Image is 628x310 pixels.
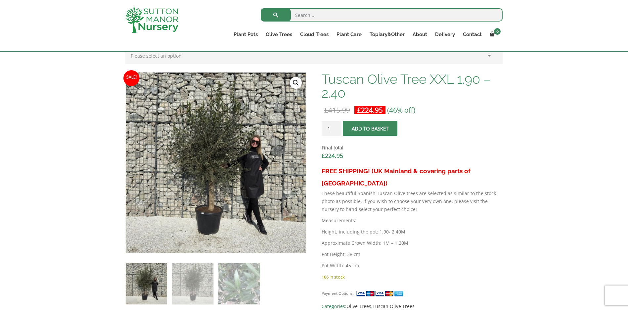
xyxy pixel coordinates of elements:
bdi: 224.95 [322,152,343,160]
bdi: 415.99 [324,105,350,115]
p: Pot Width: 45 cm [322,262,503,270]
p: These beautiful Spanish Tuscan Olive trees are selected as similar to the stock photo as possible... [322,189,503,213]
small: Payment Options: [322,291,354,296]
a: Olive Trees [262,30,296,39]
input: Search... [261,8,503,22]
h3: FREE SHIPPING! (UK Mainland & covering parts of [GEOGRAPHIC_DATA]) [322,165,503,189]
input: Product quantity [322,121,341,136]
button: Add to basket [343,121,397,136]
img: Tuscan Olive Tree XXL 1.90 - 2.40 - Image 3 [218,263,260,304]
a: Contact [459,30,486,39]
p: Pot Height: 38 cm [322,250,503,258]
span: £ [322,152,325,160]
h1: Tuscan Olive Tree XXL 1.90 – 2.40 [322,72,503,100]
a: About [409,30,431,39]
a: Delivery [431,30,459,39]
p: Height, including the pot: 1.90- 2.40M [322,228,503,236]
span: £ [357,105,361,115]
img: logo [125,7,178,33]
a: View full-screen image gallery [290,77,302,89]
a: Topiary&Other [366,30,409,39]
img: Tuscan Olive Tree XXL 1.90 - 2.40 - Image 2 [172,263,213,304]
span: Sale! [123,70,139,86]
dt: Final total [322,144,503,152]
span: (46% off) [387,105,415,115]
a: Tuscan Olive Trees [373,303,415,309]
a: Plant Care [333,30,366,39]
a: Plant Pots [230,30,262,39]
bdi: 224.95 [357,105,383,115]
a: Olive Trees [346,303,371,309]
span: 0 [494,28,501,35]
p: Measurements: [322,217,503,225]
a: Cloud Trees [296,30,333,39]
p: 106 in stock [322,273,503,281]
img: Tuscan Olive Tree XXL 1.90 - 2.40 [126,263,167,304]
a: 0 [486,30,503,39]
span: £ [324,105,328,115]
p: Approximate Crown Width: 1M – 1.20M [322,239,503,247]
img: payment supported [356,290,406,297]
